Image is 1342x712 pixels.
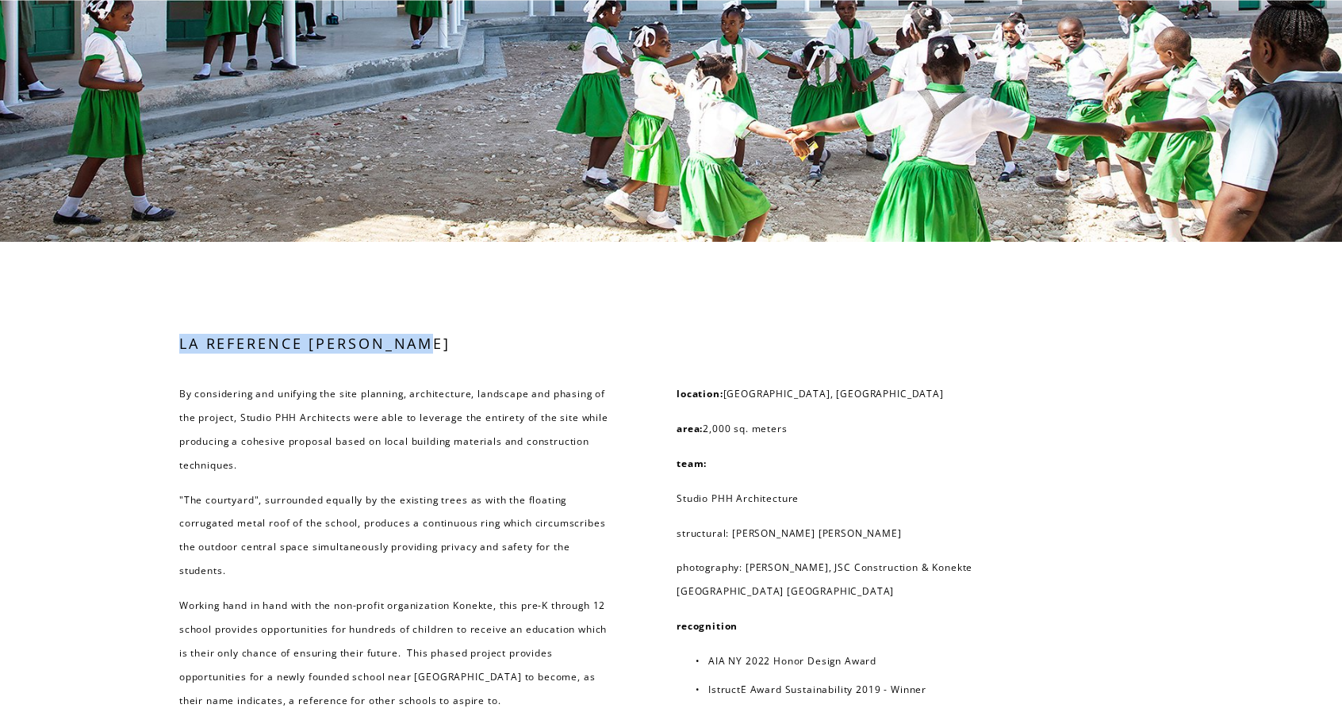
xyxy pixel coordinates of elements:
p: photography: [PERSON_NAME], JSC Construction & Konekte [GEOGRAPHIC_DATA] [GEOGRAPHIC_DATA] [677,556,1053,603]
p: "The courtyard", surrounded equally by the existing trees as with the floating corrugated metal r... [179,488,610,584]
strong: area: [677,422,703,435]
a: IstructE Award Sustainability 2019 - Winner [708,683,926,696]
a: AIA NY 2022 Honor Design Award [708,654,876,668]
p: 2,000 sq. meters [677,417,1053,441]
p: [GEOGRAPHIC_DATA], [GEOGRAPHIC_DATA] [677,382,1053,406]
strong: team: [677,457,707,470]
h3: LA REFERENCE [PERSON_NAME] [179,334,610,354]
p: structural: [PERSON_NAME] [PERSON_NAME] [677,522,1053,545]
strong: recognition [677,619,738,633]
p: By considering and unifying the site planning, architecture, landscape and phasing of the project... [179,382,610,477]
strong: location: [677,387,723,400]
p: Studio PHH Architecture [677,487,1053,511]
